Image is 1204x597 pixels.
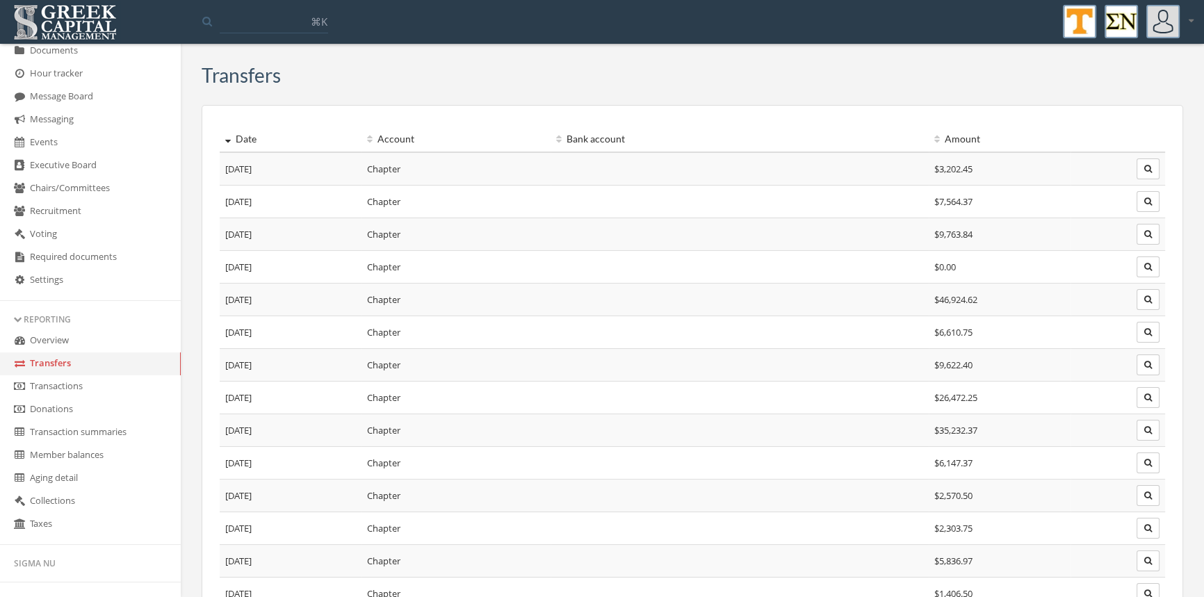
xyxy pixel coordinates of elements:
[556,132,923,146] div: Bank account
[225,293,252,306] span: [DATE]
[225,489,252,502] span: [DATE]
[934,163,973,175] span: $3,202.45
[934,293,977,306] span: $46,924.62
[225,391,252,404] span: [DATE]
[225,132,356,146] div: Date
[361,152,551,186] td: Chapter
[225,359,252,371] span: [DATE]
[934,228,973,240] span: $9,763.84
[225,326,252,338] span: [DATE]
[361,480,551,512] td: Chapter
[934,195,973,208] span: $7,564.37
[361,186,551,218] td: Chapter
[225,424,252,436] span: [DATE]
[934,261,956,273] span: $0.00
[311,15,327,28] span: ⌘K
[934,457,973,469] span: $6,147.37
[934,391,977,404] span: $26,472.25
[367,132,545,146] div: Account
[361,414,551,447] td: Chapter
[361,284,551,316] td: Chapter
[361,218,551,251] td: Chapter
[934,132,1065,146] div: Amount
[361,382,551,414] td: Chapter
[934,359,973,371] span: $9,622.40
[202,65,281,86] h3: Transfers
[934,326,973,338] span: $6,610.75
[361,349,551,382] td: Chapter
[225,163,252,175] span: [DATE]
[225,457,252,469] span: [DATE]
[225,195,252,208] span: [DATE]
[361,545,551,578] td: Chapter
[934,522,973,534] span: $2,303.75
[361,251,551,284] td: Chapter
[934,555,973,567] span: $5,836.97
[14,313,167,325] div: Reporting
[361,512,551,545] td: Chapter
[225,555,252,567] span: [DATE]
[225,522,252,534] span: [DATE]
[225,228,252,240] span: [DATE]
[225,261,252,273] span: [DATE]
[934,424,977,436] span: $35,232.37
[361,447,551,480] td: Chapter
[361,316,551,349] td: Chapter
[934,489,973,502] span: $2,570.50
